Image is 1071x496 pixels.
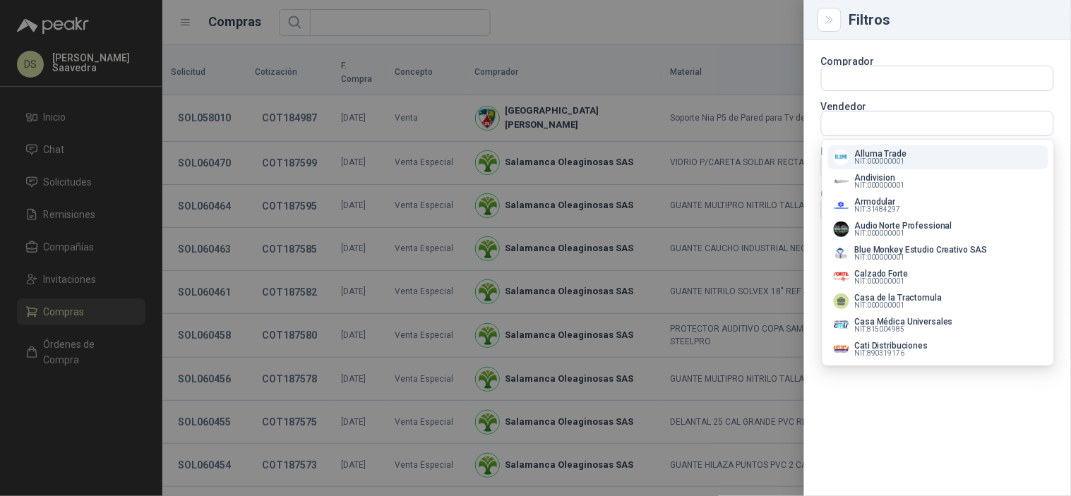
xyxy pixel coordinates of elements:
button: Company LogoAudio Norte ProfessionalNIT:000000001 [828,217,1048,241]
span: NIT : 000000001 [855,254,905,261]
img: Company Logo [834,150,849,165]
p: Comprador [821,57,1054,66]
button: Company LogoBlue Monkey Estudio Creativo SASNIT:000000001 [828,241,1048,265]
span: NIT : 000000001 [855,182,905,189]
p: Vendedor [821,102,1054,111]
span: NIT : 31484297 [855,206,901,213]
span: NIT : 000000001 [855,278,905,285]
p: Cati Distribuciones [855,341,928,350]
img: Company Logo [834,246,849,261]
span: NIT : 000000001 [855,158,905,165]
p: Blue Monkey Estudio Creativo SAS [855,246,988,254]
div: Filtros [849,13,1054,27]
button: Close [821,11,838,28]
button: Casa de la TractomulaNIT:000000001 [828,289,1048,313]
button: Company LogoCasa Médica UniversalesNIT:815004985 [828,313,1048,337]
span: NIT : 000000001 [855,230,905,237]
span: NIT : 890319176 [855,350,905,357]
p: Audio Norte Professional [855,222,952,230]
span: NIT : 815004985 [855,326,905,333]
p: Casa de la Tractomula [855,294,942,302]
p: Alluma Trade [855,150,907,158]
img: Company Logo [834,222,849,237]
button: Company LogoCalzado ForteNIT:000000001 [828,265,1048,289]
button: Company LogoAlluma TradeNIT:000000001 [828,145,1048,169]
img: Company Logo [834,341,849,357]
button: Company LogoArmodularNIT:31484297 [828,193,1048,217]
p: Casa Médica Universales [855,317,953,326]
p: Calzado Forte [855,270,908,278]
img: Company Logo [834,198,849,213]
p: Armodular [855,198,901,206]
img: Company Logo [834,317,849,333]
button: Company LogoCati DistribucionesNIT:890319176 [828,337,1048,361]
p: Andivision [855,174,905,182]
span: NIT : 000000001 [855,302,905,309]
img: Company Logo [834,174,849,189]
button: Company LogoAndivisionNIT:000000001 [828,169,1048,193]
img: Company Logo [834,270,849,285]
button: Company LogoCentro del SonidoNIT:000000001 [828,361,1048,385]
